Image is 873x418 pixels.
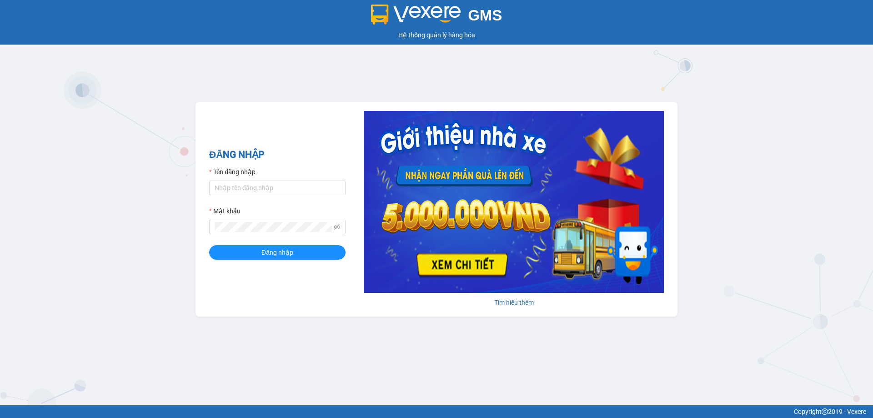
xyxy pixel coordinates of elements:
span: GMS [468,7,502,24]
label: Tên đăng nhập [209,167,256,177]
img: banner-0 [364,111,664,293]
span: Đăng nhập [261,247,293,257]
input: Tên đăng nhập [209,181,346,195]
input: Mật khẩu [215,222,332,232]
button: Đăng nhập [209,245,346,260]
a: GMS [371,14,502,21]
label: Mật khẩu [209,206,241,216]
img: logo 2 [371,5,461,25]
div: Tìm hiểu thêm [364,297,664,307]
div: Hệ thống quản lý hàng hóa [2,30,871,40]
div: Copyright 2019 - Vexere [7,407,866,417]
span: eye-invisible [334,224,340,230]
span: copyright [822,408,828,415]
h2: ĐĂNG NHẬP [209,147,346,162]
